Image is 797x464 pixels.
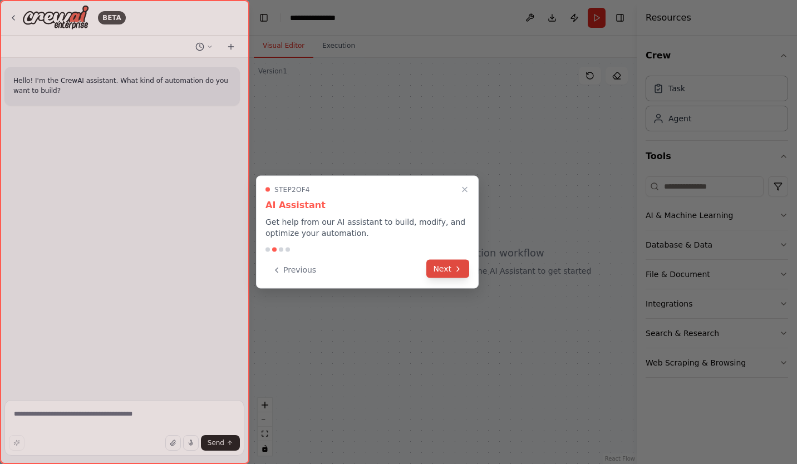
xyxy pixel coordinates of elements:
button: Previous [265,261,323,279]
span: Step 2 of 4 [274,185,310,194]
button: Next [426,260,469,278]
button: Close walkthrough [458,183,471,196]
button: Hide left sidebar [256,10,272,26]
p: Get help from our AI assistant to build, modify, and optimize your automation. [265,216,469,239]
h3: AI Assistant [265,199,469,212]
